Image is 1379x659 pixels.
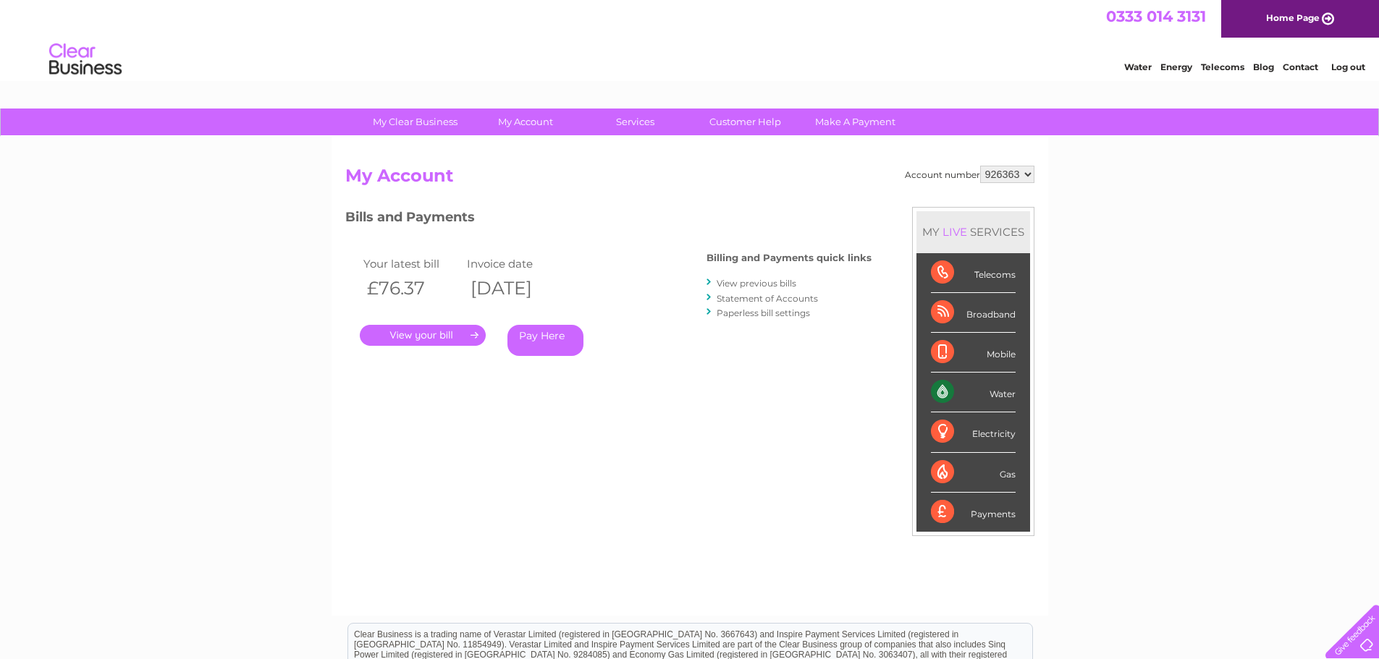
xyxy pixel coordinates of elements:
[905,166,1034,183] div: Account number
[348,8,1032,70] div: Clear Business is a trading name of Verastar Limited (registered in [GEOGRAPHIC_DATA] No. 3667643...
[360,254,464,273] td: Your latest bill
[507,325,583,356] a: Pay Here
[1124,61,1152,72] a: Water
[575,109,695,135] a: Services
[796,109,915,135] a: Make A Payment
[931,453,1016,493] div: Gas
[1331,61,1365,72] a: Log out
[1201,61,1244,72] a: Telecoms
[345,166,1034,193] h2: My Account
[916,211,1030,252] div: MY SERVICES
[707,252,872,263] h4: Billing and Payments quick links
[717,293,818,304] a: Statement of Accounts
[931,293,1016,333] div: Broadband
[1106,7,1206,25] a: 0333 014 3131
[717,307,810,318] a: Paperless bill settings
[345,207,872,232] h3: Bills and Payments
[931,333,1016,373] div: Mobile
[360,273,464,303] th: £76.37
[717,278,796,289] a: View previous bills
[360,325,486,346] a: .
[355,109,475,135] a: My Clear Business
[931,373,1016,412] div: Water
[1283,61,1318,72] a: Contact
[465,109,585,135] a: My Account
[1160,61,1192,72] a: Energy
[463,254,568,273] td: Invoice date
[1253,61,1274,72] a: Blog
[940,225,970,239] div: LIVE
[931,412,1016,452] div: Electricity
[686,109,805,135] a: Customer Help
[931,253,1016,293] div: Telecoms
[49,38,122,82] img: logo.png
[931,493,1016,532] div: Payments
[463,273,568,303] th: [DATE]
